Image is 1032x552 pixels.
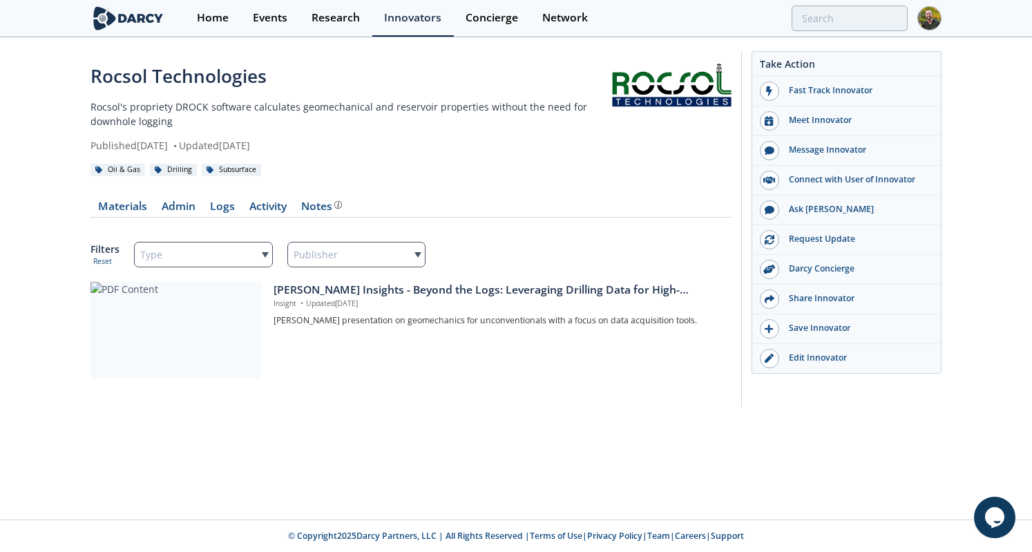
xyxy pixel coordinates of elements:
[298,298,306,308] span: •
[274,282,722,298] div: [PERSON_NAME] Insights - Beyond the Logs: Leveraging Drilling Data for High-Resolution Geomechani...
[197,12,229,23] div: Home
[779,114,934,126] div: Meet Innovator
[90,138,612,153] div: Published [DATE] Updated [DATE]
[312,12,360,23] div: Research
[242,201,294,218] a: Activity
[274,298,722,310] p: Insight Updated [DATE]
[647,530,670,542] a: Team
[530,530,582,542] a: Terms of Use
[90,164,145,176] div: Oil & Gas
[587,530,642,542] a: Privacy Policy
[294,201,349,218] a: Notes
[202,164,261,176] div: Subsurface
[752,344,941,373] a: Edit Innovator
[90,99,612,129] p: Rocsol's propriety DROCK software calculates geomechanical and reservoir properties without the n...
[154,201,202,218] a: Admin
[466,12,518,23] div: Concierge
[711,530,744,542] a: Support
[202,201,242,218] a: Logs
[301,201,342,212] div: Notes
[38,530,994,542] p: © Copyright 2025 Darcy Partners, LLC | All Rights Reserved | | | | |
[384,12,441,23] div: Innovators
[287,242,426,267] div: Publisher
[779,144,934,156] div: Message Innovator
[90,201,154,218] a: Materials
[90,63,612,90] div: Rocsol Technologies
[90,242,120,256] p: Filters
[150,164,197,176] div: Drilling
[779,173,934,186] div: Connect with User of Innovator
[779,352,934,364] div: Edit Innovator
[974,497,1018,538] iframe: chat widget
[779,84,934,97] div: Fast Track Innovator
[140,245,162,265] span: Type
[779,233,934,245] div: Request Update
[779,263,934,275] div: Darcy Concierge
[675,530,706,542] a: Careers
[274,314,722,327] p: [PERSON_NAME] presentation on geomechanics for unconventionals with a focus on data acquisition t...
[752,314,941,344] button: Save Innovator
[93,256,112,267] button: Reset
[542,12,588,23] div: Network
[779,322,934,334] div: Save Innovator
[334,201,342,209] img: information.svg
[90,282,732,379] a: PDF Content [PERSON_NAME] Insights - Beyond the Logs: Leveraging Drilling Data for High-Resolutio...
[171,139,179,152] span: •
[253,12,287,23] div: Events
[134,242,273,267] div: Type
[917,6,942,30] img: Profile
[792,6,908,31] input: Advanced Search
[90,6,166,30] img: logo-wide.svg
[779,203,934,216] div: Ask [PERSON_NAME]
[752,57,941,77] div: Take Action
[294,245,338,265] span: Publisher
[779,292,934,305] div: Share Innovator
